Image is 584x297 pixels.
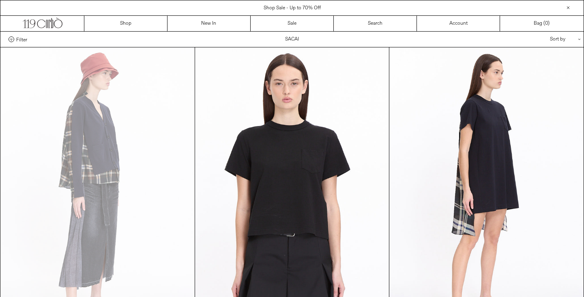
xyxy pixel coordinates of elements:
[500,16,583,31] a: Bag ()
[502,32,575,47] div: Sort by
[167,16,251,31] a: New In
[545,20,548,27] span: 0
[84,16,167,31] a: Shop
[417,16,500,31] a: Account
[264,5,321,11] a: Shop Sale - Up to 70% Off
[251,16,334,31] a: Sale
[16,36,27,42] span: Filter
[334,16,417,31] a: Search
[545,20,550,27] span: )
